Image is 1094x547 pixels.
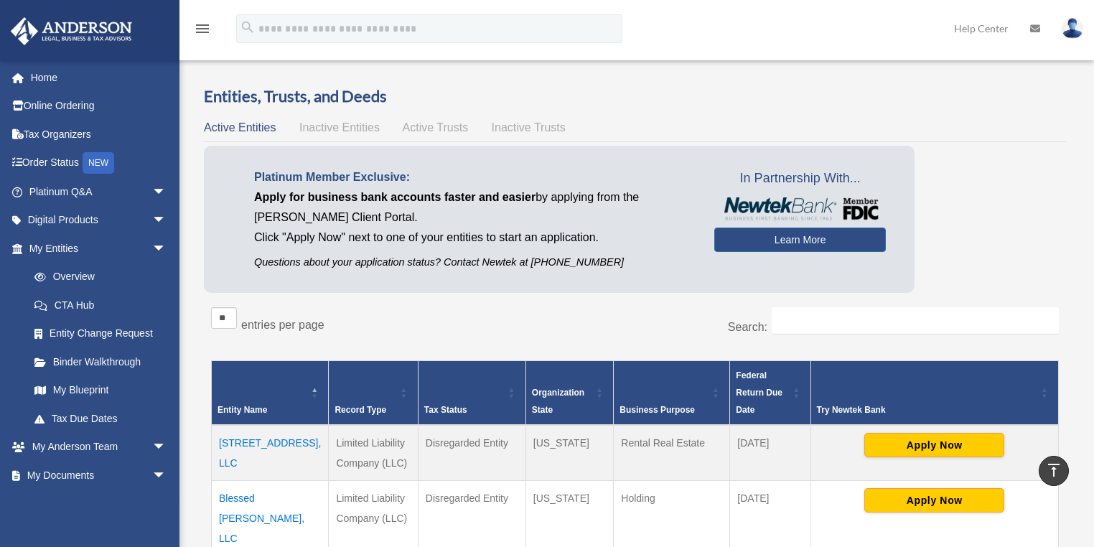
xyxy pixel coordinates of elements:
span: Active Trusts [403,121,469,134]
label: Search: [728,321,767,333]
span: arrow_drop_down [152,177,181,207]
a: Home [10,63,188,92]
span: Organization State [532,388,584,415]
i: vertical_align_top [1045,462,1062,479]
img: NewtekBankLogoSM.png [721,197,879,220]
span: Inactive Trusts [492,121,566,134]
span: Federal Return Due Date [736,370,782,415]
p: Questions about your application status? Contact Newtek at [PHONE_NUMBER] [254,253,693,271]
span: Inactive Entities [299,121,380,134]
span: arrow_drop_down [152,433,181,462]
span: arrow_drop_down [152,461,181,490]
img: Anderson Advisors Platinum Portal [6,17,136,45]
a: Binder Walkthrough [20,347,181,376]
th: Business Purpose: Activate to sort [614,360,730,425]
span: Active Entities [204,121,276,134]
td: Disregarded Entity [418,425,525,481]
a: Order StatusNEW [10,149,188,178]
th: Tax Status: Activate to sort [418,360,525,425]
th: Federal Return Due Date: Activate to sort [730,360,810,425]
span: arrow_drop_down [152,490,181,519]
a: Learn More [714,228,886,252]
a: Digital Productsarrow_drop_down [10,206,188,235]
a: CTA Hub [20,291,181,319]
a: menu [194,25,211,37]
div: Try Newtek Bank [817,401,1037,419]
button: Apply Now [864,433,1004,457]
a: My Documentsarrow_drop_down [10,461,188,490]
a: My Anderson Teamarrow_drop_down [10,433,188,462]
p: Platinum Member Exclusive: [254,167,693,187]
p: by applying from the [PERSON_NAME] Client Portal. [254,187,693,228]
label: entries per page [241,319,324,331]
a: Tax Due Dates [20,404,181,433]
a: My Blueprint [20,376,181,405]
td: Limited Liability Company (LLC) [329,425,418,481]
a: Online Ordering [10,92,188,121]
div: NEW [83,152,114,174]
a: My Entitiesarrow_drop_down [10,234,181,263]
span: Apply for business bank accounts faster and easier [254,191,536,203]
span: arrow_drop_down [152,234,181,263]
th: Try Newtek Bank : Activate to sort [810,360,1058,425]
a: Overview [20,263,174,291]
a: Tax Organizers [10,120,188,149]
img: User Pic [1062,18,1083,39]
td: [STREET_ADDRESS], LLC [212,425,329,481]
span: In Partnership With... [714,167,886,190]
i: search [240,19,256,35]
a: Entity Change Request [20,319,181,348]
span: arrow_drop_down [152,206,181,235]
button: Apply Now [864,488,1004,513]
td: Rental Real Estate [614,425,730,481]
span: Entity Name [218,405,267,415]
th: Organization State: Activate to sort [525,360,613,425]
span: Tax Status [424,405,467,415]
h3: Entities, Trusts, and Deeds [204,85,1066,108]
span: Business Purpose [620,405,695,415]
a: Online Learningarrow_drop_down [10,490,188,518]
a: vertical_align_top [1039,456,1069,486]
td: [US_STATE] [525,425,613,481]
th: Record Type: Activate to sort [329,360,418,425]
a: Platinum Q&Aarrow_drop_down [10,177,188,206]
td: [DATE] [730,425,810,481]
p: Click "Apply Now" next to one of your entities to start an application. [254,228,693,248]
span: Record Type [335,405,386,415]
th: Entity Name: Activate to invert sorting [212,360,329,425]
i: menu [194,20,211,37]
